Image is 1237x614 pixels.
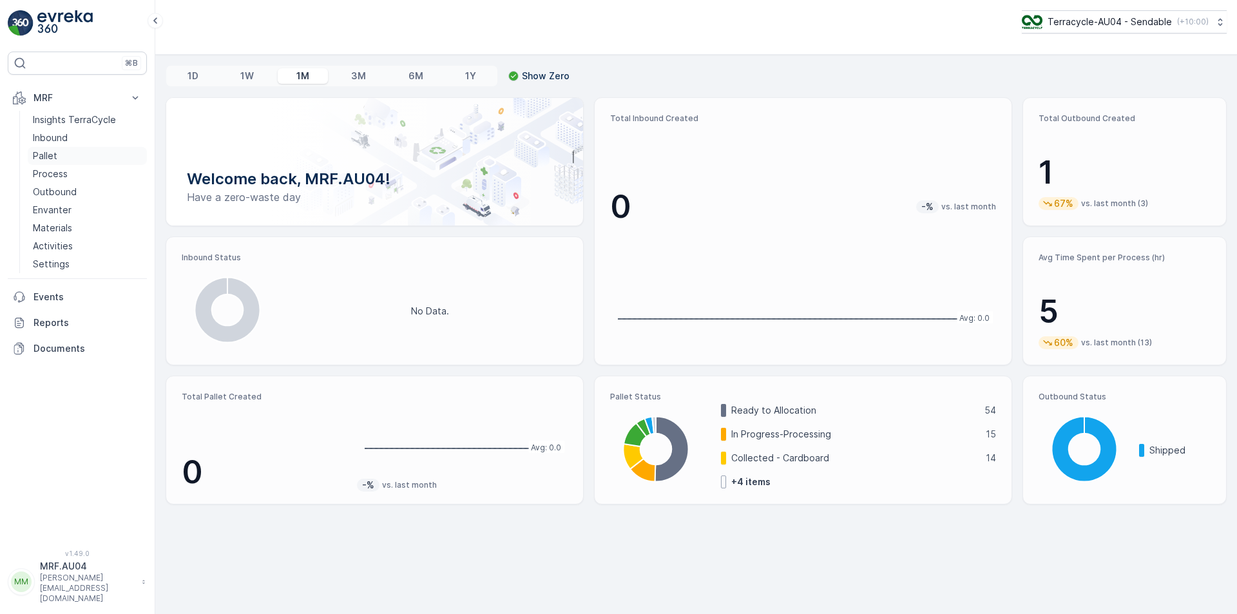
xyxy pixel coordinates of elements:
[34,316,142,329] p: Reports
[182,253,568,263] p: Inbound Status
[610,113,996,124] p: Total Inbound Created
[986,428,996,441] p: 15
[33,204,72,216] p: Envanter
[465,70,476,82] p: 1Y
[125,58,138,68] p: ⌘B
[1022,15,1042,29] img: terracycle_logo.png
[34,342,142,355] p: Documents
[1149,444,1211,457] p: Shipped
[1039,113,1211,124] p: Total Outbound Created
[187,169,562,189] p: Welcome back, MRF.AU04!
[8,85,147,111] button: MRF
[1039,293,1211,331] p: 5
[28,183,147,201] a: Outbound
[8,336,147,361] a: Documents
[941,202,996,212] p: vs. last month
[984,404,996,417] p: 54
[1048,15,1172,28] p: Terracycle-AU04 - Sendable
[731,475,771,488] p: + 4 items
[40,573,135,604] p: [PERSON_NAME][EMAIL_ADDRESS][DOMAIN_NAME]
[34,91,121,104] p: MRF
[8,560,147,604] button: MMMRF.AU04[PERSON_NAME][EMAIL_ADDRESS][DOMAIN_NAME]
[1081,338,1152,348] p: vs. last month (13)
[986,452,996,465] p: 14
[28,219,147,237] a: Materials
[731,452,977,465] p: Collected - Cardboard
[28,111,147,129] a: Insights TerraCycle
[351,70,366,82] p: 3M
[28,255,147,273] a: Settings
[40,560,135,573] p: MRF.AU04
[8,284,147,310] a: Events
[1053,197,1075,210] p: 67%
[240,70,254,82] p: 1W
[34,291,142,303] p: Events
[731,404,976,417] p: Ready to Allocation
[33,113,116,126] p: Insights TerraCycle
[1081,198,1148,209] p: vs. last month (3)
[187,189,562,205] p: Have a zero-waste day
[28,237,147,255] a: Activities
[187,70,198,82] p: 1D
[1039,253,1211,263] p: Avg Time Spent per Process (hr)
[182,392,347,402] p: Total Pallet Created
[1177,17,1209,27] p: ( +10:00 )
[11,571,32,592] div: MM
[28,165,147,183] a: Process
[33,149,57,162] p: Pallet
[28,147,147,165] a: Pallet
[1022,10,1227,34] button: Terracycle-AU04 - Sendable(+10:00)
[33,131,68,144] p: Inbound
[8,10,34,36] img: logo
[920,200,935,213] p: -%
[28,201,147,219] a: Envanter
[37,10,93,36] img: logo_light-DOdMpM7g.png
[522,70,570,82] p: Show Zero
[1053,336,1075,349] p: 60%
[28,129,147,147] a: Inbound
[33,222,72,235] p: Materials
[33,186,77,198] p: Outbound
[361,479,376,492] p: -%
[411,305,449,318] p: No Data.
[610,392,996,402] p: Pallet Status
[382,480,437,490] p: vs. last month
[33,240,73,253] p: Activities
[1039,153,1211,192] p: 1
[408,70,423,82] p: 6M
[731,428,977,441] p: In Progress-Processing
[33,258,70,271] p: Settings
[182,453,347,492] p: 0
[8,310,147,336] a: Reports
[33,168,68,180] p: Process
[610,187,631,226] p: 0
[296,70,309,82] p: 1M
[8,550,147,557] span: v 1.49.0
[1039,392,1211,402] p: Outbound Status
